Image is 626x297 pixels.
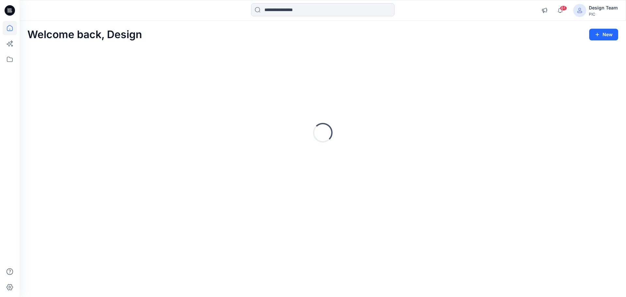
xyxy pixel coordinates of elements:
[589,29,618,40] button: New
[27,29,142,41] h2: Welcome back, Design
[589,4,618,12] div: Design Team
[577,8,582,13] svg: avatar
[589,12,618,17] div: PIC
[560,6,567,11] span: 61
